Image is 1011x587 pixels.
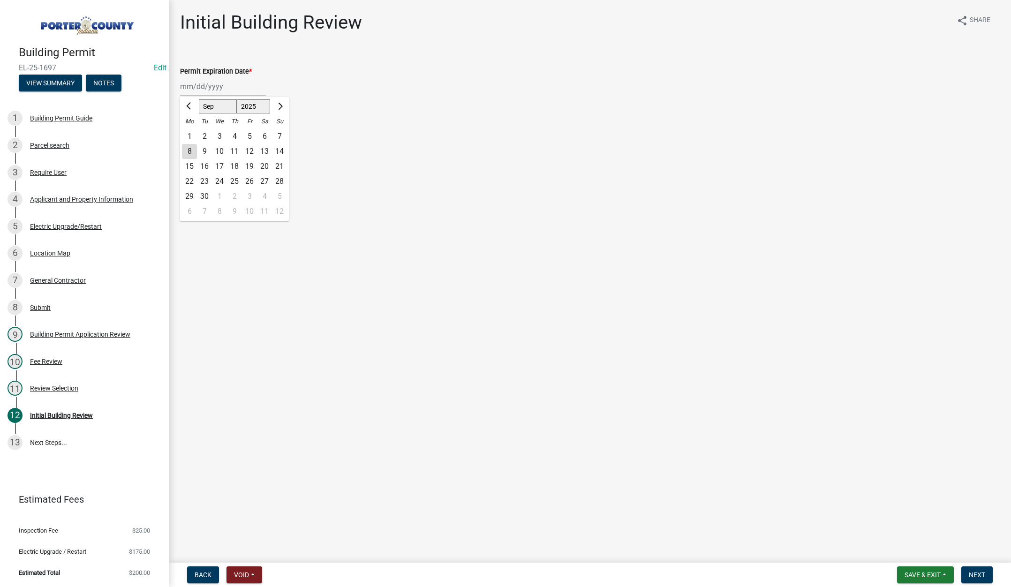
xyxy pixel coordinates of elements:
[212,114,227,129] div: We
[272,129,287,144] div: Sunday, September 7, 2025
[272,189,287,204] div: 5
[86,75,121,91] button: Notes
[19,527,58,534] span: Inspection Fee
[242,114,257,129] div: Fr
[19,80,82,87] wm-modal-confirm: Summary
[187,566,219,583] button: Back
[154,63,166,72] a: Edit
[8,381,23,396] div: 11
[197,189,212,204] div: 30
[257,159,272,174] div: 20
[897,566,954,583] button: Save & Exit
[272,159,287,174] div: 21
[19,63,150,72] span: EL-25-1697
[227,174,242,189] div: Thursday, September 25, 2025
[86,80,121,87] wm-modal-confirm: Notes
[30,385,78,391] div: Review Selection
[272,189,287,204] div: Sunday, October 5, 2025
[242,159,257,174] div: 19
[182,159,197,174] div: Monday, September 15, 2025
[257,174,272,189] div: Saturday, September 27, 2025
[129,549,150,555] span: $175.00
[242,129,257,144] div: 5
[182,204,197,219] div: Monday, October 6, 2025
[30,331,130,338] div: Building Permit Application Review
[961,566,993,583] button: Next
[8,490,154,509] a: Estimated Fees
[8,192,23,207] div: 4
[197,129,212,144] div: Tuesday, September 2, 2025
[234,571,249,579] span: Void
[257,129,272,144] div: 6
[257,204,272,219] div: Saturday, October 11, 2025
[242,189,257,204] div: Friday, October 3, 2025
[8,354,23,369] div: 10
[212,204,227,219] div: 8
[154,63,166,72] wm-modal-confirm: Edit Application Number
[257,144,272,159] div: 13
[182,204,197,219] div: 6
[242,129,257,144] div: Friday, September 5, 2025
[257,174,272,189] div: 27
[30,250,70,256] div: Location Map
[197,174,212,189] div: Tuesday, September 23, 2025
[129,570,150,576] span: $200.00
[257,114,272,129] div: Sa
[272,114,287,129] div: Su
[30,142,69,149] div: Parcel search
[242,204,257,219] div: Friday, October 10, 2025
[197,144,212,159] div: 9
[227,159,242,174] div: Thursday, September 18, 2025
[272,174,287,189] div: 28
[184,99,195,114] button: Previous month
[227,114,242,129] div: Th
[195,571,211,579] span: Back
[180,68,252,75] label: Permit Expiration Date
[8,219,23,234] div: 5
[180,77,266,96] input: mm/dd/yyyy
[227,174,242,189] div: 25
[212,129,227,144] div: 3
[970,15,990,26] span: Share
[227,129,242,144] div: Thursday, September 4, 2025
[227,159,242,174] div: 18
[182,129,197,144] div: 1
[969,571,985,579] span: Next
[212,144,227,159] div: 10
[19,10,154,36] img: Porter County, Indiana
[180,11,362,34] h1: Initial Building Review
[212,189,227,204] div: 1
[19,549,86,555] span: Electric Upgrade / Restart
[182,144,197,159] div: Monday, September 8, 2025
[30,115,92,121] div: Building Permit Guide
[272,144,287,159] div: 14
[957,15,968,26] i: share
[212,204,227,219] div: Wednesday, October 8, 2025
[19,75,82,91] button: View Summary
[8,111,23,126] div: 1
[212,174,227,189] div: 24
[257,129,272,144] div: Saturday, September 6, 2025
[132,527,150,534] span: $25.00
[949,11,998,30] button: shareShare
[212,189,227,204] div: Wednesday, October 1, 2025
[227,144,242,159] div: Thursday, September 11, 2025
[257,144,272,159] div: Saturday, September 13, 2025
[8,327,23,342] div: 9
[182,129,197,144] div: Monday, September 1, 2025
[30,304,51,311] div: Submit
[19,570,60,576] span: Estimated Total
[274,99,285,114] button: Next month
[227,204,242,219] div: 9
[8,165,23,180] div: 3
[227,144,242,159] div: 11
[8,408,23,423] div: 12
[182,114,197,129] div: Mo
[227,189,242,204] div: 2
[272,159,287,174] div: Sunday, September 21, 2025
[257,189,272,204] div: 4
[242,204,257,219] div: 10
[272,129,287,144] div: 7
[182,174,197,189] div: Monday, September 22, 2025
[272,144,287,159] div: Sunday, September 14, 2025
